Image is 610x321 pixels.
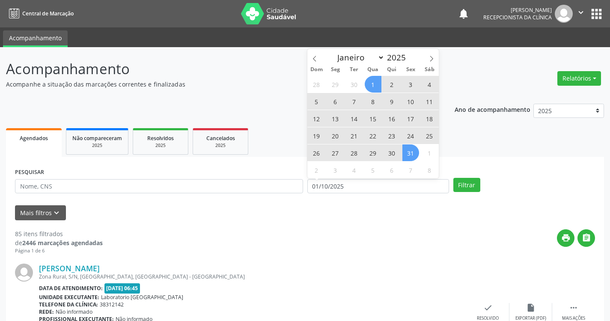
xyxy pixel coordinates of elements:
[56,308,92,315] span: Não informado
[100,301,124,308] span: 38312142
[333,51,385,63] select: Month
[327,162,344,178] span: Novembro 3, 2025
[307,179,449,194] input: Selecione um intervalo
[15,205,66,220] button: Mais filtroskeyboard_arrow_down
[15,229,103,238] div: 85 itens filtrados
[39,273,467,280] div: Zona Rural, S/N, [GEOGRAPHIC_DATA], [GEOGRAPHIC_DATA] - [GEOGRAPHIC_DATA]
[308,110,325,127] span: Outubro 12, 2025
[206,135,235,142] span: Cancelados
[526,303,536,312] i: insert_drive_file
[39,308,54,315] b: Rede:
[52,208,61,218] i: keyboard_arrow_down
[453,178,480,192] button: Filtrar
[365,110,381,127] span: Outubro 15, 2025
[458,8,470,20] button: notifications
[483,6,552,14] div: [PERSON_NAME]
[307,67,326,72] span: Dom
[346,110,363,127] span: Outubro 14, 2025
[384,76,400,93] span: Outubro 2, 2025
[402,93,419,110] span: Outubro 10, 2025
[483,303,493,312] i: check
[421,93,438,110] span: Outubro 11, 2025
[365,93,381,110] span: Outubro 8, 2025
[557,229,574,247] button: print
[345,67,363,72] span: Ter
[15,264,33,282] img: img
[308,162,325,178] span: Novembro 2, 2025
[147,135,174,142] span: Resolvidos
[72,135,122,142] span: Não compareceram
[308,144,325,161] span: Outubro 26, 2025
[308,93,325,110] span: Outubro 5, 2025
[577,229,595,247] button: 
[576,8,586,17] i: 
[346,76,363,93] span: Setembro 30, 2025
[421,162,438,178] span: Novembro 8, 2025
[39,285,103,292] b: Data de atendimento:
[555,5,573,23] img: img
[327,93,344,110] span: Outubro 6, 2025
[327,127,344,144] span: Outubro 20, 2025
[421,127,438,144] span: Outubro 25, 2025
[346,162,363,178] span: Novembro 4, 2025
[384,110,400,127] span: Outubro 16, 2025
[384,162,400,178] span: Novembro 6, 2025
[199,142,242,149] div: 2025
[582,233,591,243] i: 
[6,6,74,21] a: Central de Marcação
[365,144,381,161] span: Outubro 29, 2025
[72,142,122,149] div: 2025
[384,127,400,144] span: Outubro 23, 2025
[39,294,99,301] b: Unidade executante:
[15,247,103,255] div: Página 1 de 6
[6,80,425,89] p: Acompanhe a situação das marcações correntes e finalizadas
[561,233,571,243] i: print
[15,238,103,247] div: de
[384,52,413,63] input: Year
[39,301,98,308] b: Telefone da clínica:
[346,144,363,161] span: Outubro 28, 2025
[589,6,604,21] button: apps
[327,76,344,93] span: Setembro 29, 2025
[421,110,438,127] span: Outubro 18, 2025
[327,110,344,127] span: Outubro 13, 2025
[6,58,425,80] p: Acompanhamento
[384,144,400,161] span: Outubro 30, 2025
[20,135,48,142] span: Agendados
[22,10,74,17] span: Central de Marcação
[139,142,182,149] div: 2025
[22,239,103,247] strong: 2446 marcações agendadas
[483,14,552,21] span: Recepcionista da clínica
[15,179,303,194] input: Nome, CNS
[327,144,344,161] span: Outubro 27, 2025
[15,166,44,179] label: PESQUISAR
[573,5,589,23] button: 
[308,76,325,93] span: Setembro 28, 2025
[363,67,382,72] span: Qua
[421,144,438,161] span: Novembro 1, 2025
[420,67,439,72] span: Sáb
[346,127,363,144] span: Outubro 21, 2025
[101,294,183,301] span: Laboratorio [GEOGRAPHIC_DATA]
[39,264,100,273] a: [PERSON_NAME]
[346,93,363,110] span: Outubro 7, 2025
[401,67,420,72] span: Sex
[384,93,400,110] span: Outubro 9, 2025
[326,67,345,72] span: Seg
[402,144,419,161] span: Outubro 31, 2025
[365,76,381,93] span: Outubro 1, 2025
[365,162,381,178] span: Novembro 5, 2025
[104,283,140,293] span: [DATE] 06:45
[402,162,419,178] span: Novembro 7, 2025
[455,104,530,114] p: Ano de acompanhamento
[569,303,578,312] i: 
[557,71,601,86] button: Relatórios
[402,110,419,127] span: Outubro 17, 2025
[308,127,325,144] span: Outubro 19, 2025
[402,127,419,144] span: Outubro 24, 2025
[402,76,419,93] span: Outubro 3, 2025
[3,30,68,47] a: Acompanhamento
[421,76,438,93] span: Outubro 4, 2025
[365,127,381,144] span: Outubro 22, 2025
[382,67,401,72] span: Qui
